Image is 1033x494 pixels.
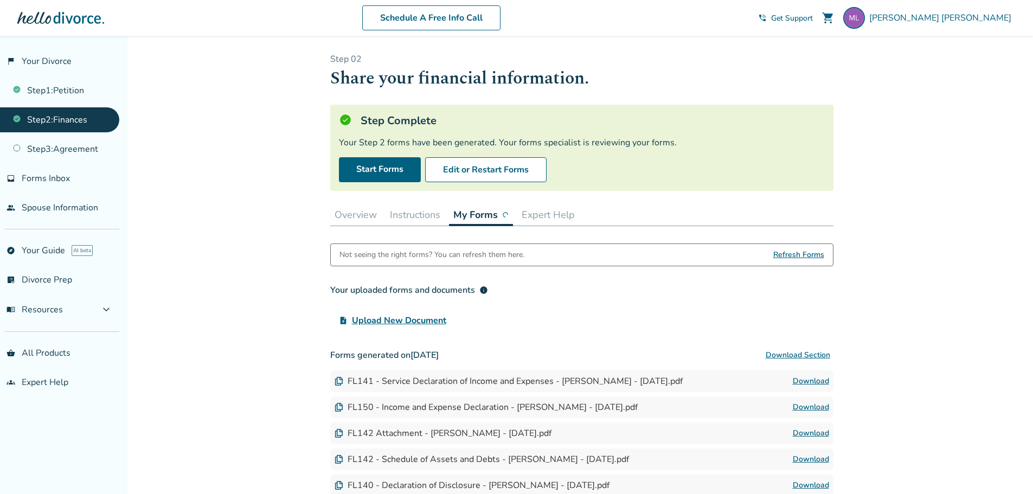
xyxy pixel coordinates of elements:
img: Document [335,403,343,412]
span: Refresh Forms [773,244,824,266]
h5: Step Complete [361,113,437,128]
h3: Forms generated on [DATE] [330,344,833,366]
div: FL140 - Declaration of Disclosure - [PERSON_NAME] - [DATE].pdf [335,479,609,491]
div: Not seeing the right forms? You can refresh them here. [339,244,524,266]
span: Forms Inbox [22,172,70,184]
span: menu_book [7,305,15,314]
h1: Share your financial information. [330,65,833,92]
span: people [7,203,15,212]
div: FL150 - Income and Expense Declaration - [PERSON_NAME] - [DATE].pdf [335,401,638,413]
span: info [479,286,488,294]
a: Download [793,479,829,492]
a: phone_in_talkGet Support [758,13,813,23]
button: Expert Help [517,204,579,226]
span: explore [7,246,15,255]
button: Download Section [762,344,833,366]
span: inbox [7,174,15,183]
a: Download [793,427,829,440]
span: flag_2 [7,57,15,66]
a: Download [793,453,829,466]
a: Download [793,375,829,388]
span: Resources [7,304,63,316]
img: Document [335,377,343,386]
button: Edit or Restart Forms [425,157,547,182]
div: FL142 Attachment - [PERSON_NAME] - [DATE].pdf [335,427,551,439]
span: shopping_basket [7,349,15,357]
span: upload_file [339,316,348,325]
img: ... [502,211,509,218]
span: expand_more [100,303,113,316]
a: Start Forms [339,157,421,182]
span: phone_in_talk [758,14,767,22]
div: FL141 - Service Declaration of Income and Expenses - [PERSON_NAME] - [DATE].pdf [335,375,683,387]
p: Step 0 2 [330,53,833,65]
div: FL142 - Schedule of Assets and Debts - [PERSON_NAME] - [DATE].pdf [335,453,629,465]
span: [PERSON_NAME] [PERSON_NAME] [869,12,1016,24]
div: Your Step 2 forms have been generated. Your forms specialist is reviewing your forms. [339,137,825,149]
img: mpjlewis@gmail.com [843,7,865,29]
span: AI beta [72,245,93,256]
span: groups [7,378,15,387]
span: list_alt_check [7,275,15,284]
div: Your uploaded forms and documents [330,284,488,297]
button: My Forms [449,204,513,226]
img: Document [335,481,343,490]
a: Download [793,401,829,414]
img: Document [335,455,343,464]
span: Upload New Document [352,314,446,327]
button: Instructions [386,204,445,226]
a: Schedule A Free Info Call [362,5,501,30]
iframe: Chat Widget [979,442,1033,494]
span: Get Support [771,13,813,23]
img: Document [335,429,343,438]
button: Overview [330,204,381,226]
span: shopping_cart [822,11,835,24]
